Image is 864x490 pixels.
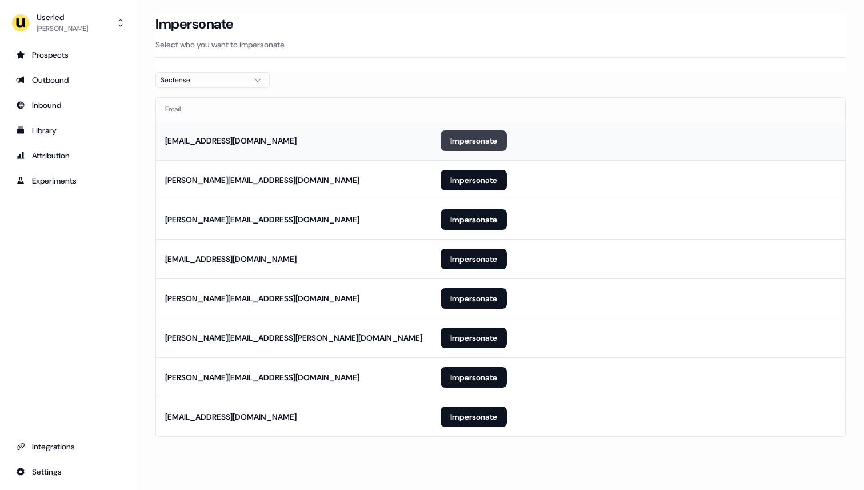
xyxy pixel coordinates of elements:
a: Go to integrations [9,437,127,456]
a: Go to templates [9,121,127,140]
button: Impersonate [441,130,507,151]
button: Userled[PERSON_NAME] [9,9,127,37]
div: Inbound [16,99,121,111]
div: Userled [37,11,88,23]
a: Go to attribution [9,146,127,165]
button: Impersonate [441,209,507,230]
a: Go to outbound experience [9,71,127,89]
a: Go to Inbound [9,96,127,114]
div: Library [16,125,121,136]
a: Go to integrations [9,463,127,481]
a: Go to experiments [9,172,127,190]
h3: Impersonate [155,15,234,33]
button: Impersonate [441,328,507,348]
div: [PERSON_NAME][EMAIL_ADDRESS][DOMAIN_NAME] [165,293,359,304]
div: [PERSON_NAME][EMAIL_ADDRESS][DOMAIN_NAME] [165,372,359,383]
div: Integrations [16,441,121,452]
div: [EMAIL_ADDRESS][DOMAIN_NAME] [165,253,297,265]
div: [PERSON_NAME] [37,23,88,34]
div: [PERSON_NAME][EMAIL_ADDRESS][DOMAIN_NAME] [165,214,359,225]
button: Impersonate [441,170,507,190]
button: Impersonate [441,367,507,388]
a: Go to prospects [9,46,127,64]
button: Impersonate [441,288,507,309]
div: Settings [16,466,121,477]
div: Prospects [16,49,121,61]
div: Attribution [16,150,121,161]
div: [EMAIL_ADDRESS][DOMAIN_NAME] [165,411,297,423]
button: Secfense [155,72,270,88]
div: Experiments [16,175,121,186]
div: [PERSON_NAME][EMAIL_ADDRESS][DOMAIN_NAME] [165,174,359,186]
th: Email [156,98,431,121]
button: Impersonate [441,249,507,269]
div: [PERSON_NAME][EMAIL_ADDRESS][PERSON_NAME][DOMAIN_NAME] [165,332,422,344]
div: Secfense [161,74,246,86]
button: Impersonate [441,407,507,427]
div: [EMAIL_ADDRESS][DOMAIN_NAME] [165,135,297,146]
div: Outbound [16,74,121,86]
p: Select who you want to impersonate [155,39,846,50]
